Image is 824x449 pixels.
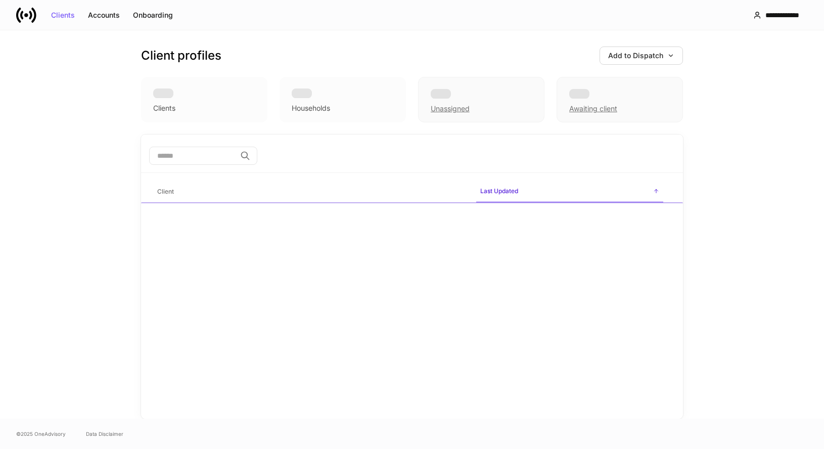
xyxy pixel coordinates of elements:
div: Unassigned [418,77,544,122]
h6: Client [157,187,174,196]
a: Data Disclaimer [86,430,123,438]
div: Unassigned [431,104,470,114]
div: Clients [51,12,75,19]
div: Households [292,103,330,113]
h6: Last Updated [480,186,518,196]
span: Client [153,182,468,202]
div: Add to Dispatch [608,52,674,59]
div: Accounts [88,12,120,19]
h3: Client profiles [141,48,221,64]
div: Awaiting client [569,104,617,114]
button: Onboarding [126,7,179,23]
div: Onboarding [133,12,173,19]
div: Clients [153,103,175,113]
button: Clients [44,7,81,23]
button: Add to Dispatch [600,47,683,65]
div: Awaiting client [557,77,683,122]
span: © 2025 OneAdvisory [16,430,66,438]
span: Last Updated [476,181,663,203]
button: Accounts [81,7,126,23]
